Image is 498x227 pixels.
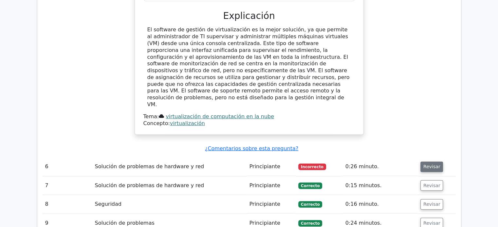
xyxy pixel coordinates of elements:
font: 0:15 minutos. [345,182,382,188]
font: Solución de problemas [95,220,155,226]
font: Solución de problemas de hardware y red [95,182,204,188]
a: virtualización de computación en la nube [166,113,274,120]
a: virtualización [170,120,205,126]
font: Principiante [249,201,280,207]
font: Revisar [423,202,440,207]
font: 7 [45,182,48,188]
font: Correcto [301,221,320,226]
font: 0:16 minuto. [345,201,379,207]
font: Seguridad [95,201,121,207]
font: Principiante [249,163,280,170]
font: Principiante [249,182,280,188]
font: 0:26 minuto. [345,163,379,170]
font: 6 [45,163,48,170]
font: Incorrecto [301,165,323,169]
font: Principiante [249,220,280,226]
button: Revisar [420,180,443,191]
button: Revisar [420,199,443,210]
font: 8 [45,201,48,207]
font: 9 [45,220,48,226]
font: Explicación [223,10,275,21]
a: ¿Comentarios sobre esta pregunta? [205,145,298,152]
button: Revisar [420,162,443,172]
font: Correcto [301,202,320,207]
font: Revisar [423,183,440,188]
font: Concepto: [143,120,170,126]
font: 0:24 minutos. [345,220,382,226]
font: Revisar [423,164,440,170]
font: Correcto [301,184,320,188]
font: Revisar [423,220,440,226]
font: El software de gestión de virtualización es la mejor solución, ya que permite al administrador de... [147,26,350,107]
font: Solución de problemas de hardware y red [95,163,204,170]
font: Tema: [143,113,159,120]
